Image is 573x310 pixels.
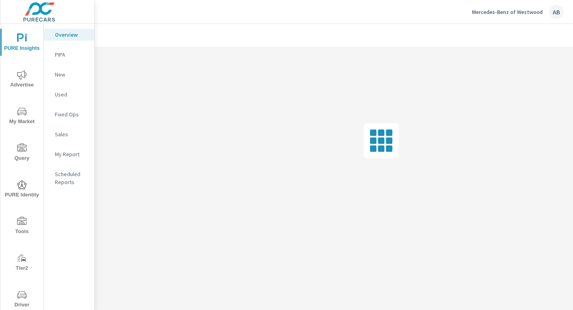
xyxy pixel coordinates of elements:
[472,8,543,16] p: Mercedes-Benz of Westwood
[55,110,88,118] p: Fixed Ops
[55,71,88,78] p: New
[44,49,94,61] div: PIPA
[3,33,41,53] span: PURE Insights
[44,108,94,120] div: Fixed Ops
[3,70,41,90] span: Advertise
[55,130,88,138] p: Sales
[3,180,41,200] span: PURE Identity
[44,29,94,41] div: Overview
[55,170,88,186] p: Scheduled Reports
[3,217,41,236] span: Tools
[3,143,41,163] span: Query
[44,168,94,188] div: Scheduled Reports
[55,90,88,98] p: Used
[55,150,88,158] p: My Report
[44,69,94,80] div: New
[3,253,41,273] span: Tier2
[44,148,94,160] div: My Report
[549,5,563,19] div: AB
[3,290,41,310] span: Driver
[55,31,88,39] p: Overview
[44,88,94,100] div: Used
[3,107,41,126] span: My Market
[44,128,94,140] div: Sales
[55,51,88,59] p: PIPA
